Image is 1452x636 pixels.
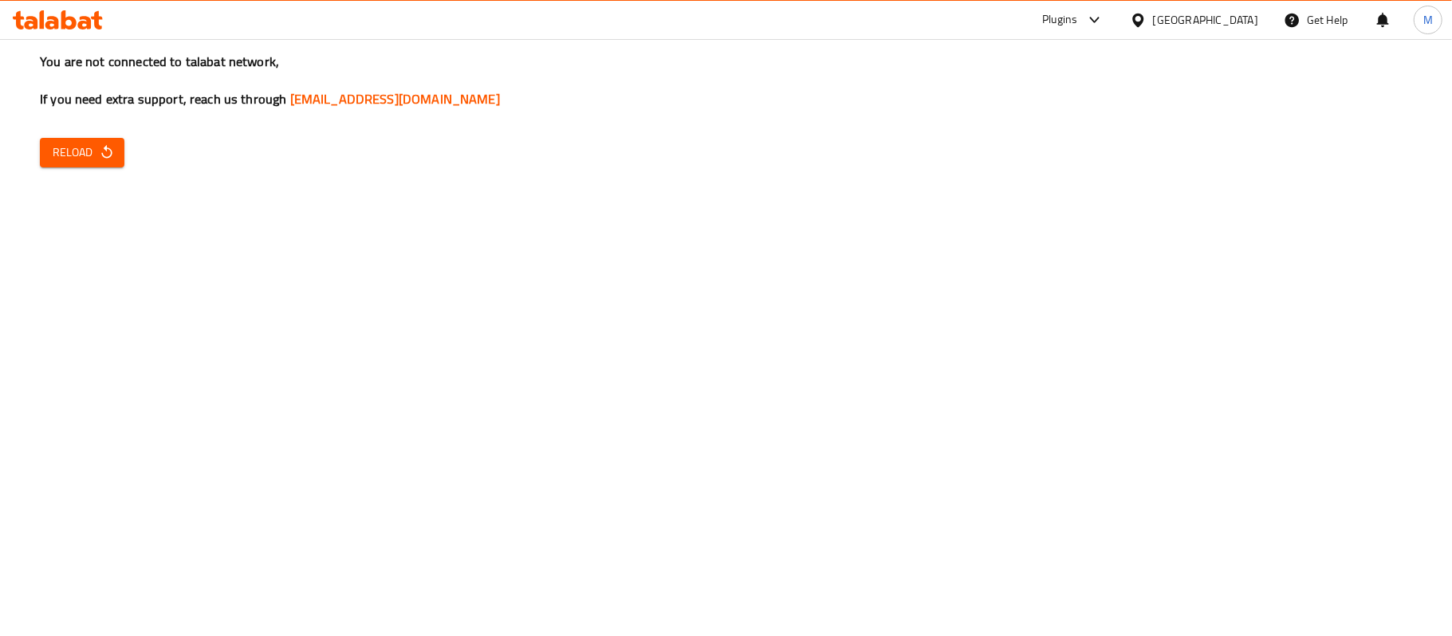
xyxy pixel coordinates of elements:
[1153,11,1258,29] div: [GEOGRAPHIC_DATA]
[40,138,124,167] button: Reload
[290,87,500,111] a: [EMAIL_ADDRESS][DOMAIN_NAME]
[53,143,112,163] span: Reload
[1423,11,1433,29] span: M
[1042,10,1077,29] div: Plugins
[40,53,1412,108] h3: You are not connected to talabat network, If you need extra support, reach us through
